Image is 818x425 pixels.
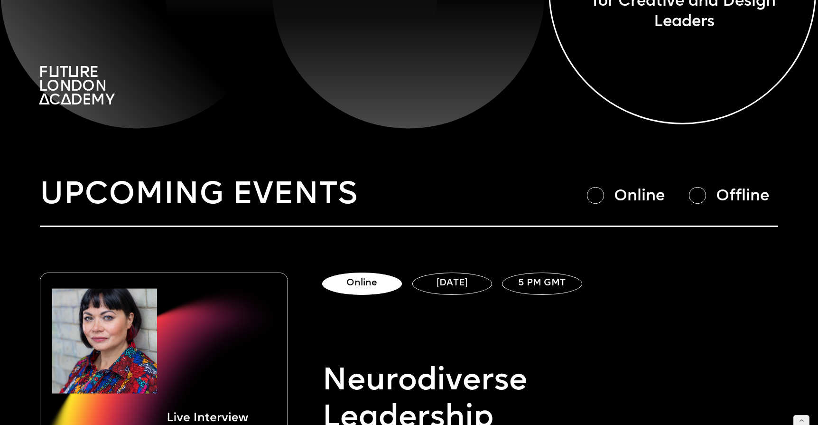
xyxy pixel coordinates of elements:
div: Online [614,187,676,207]
h2: Upcoming events [40,177,358,215]
div: [DATE] [412,273,492,295]
div: 5 PM GMT [502,273,582,295]
div: Offline [716,187,778,207]
div: Online [322,273,402,295]
img: A logo saying in 3 lines: Future London Academy [39,66,115,104]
